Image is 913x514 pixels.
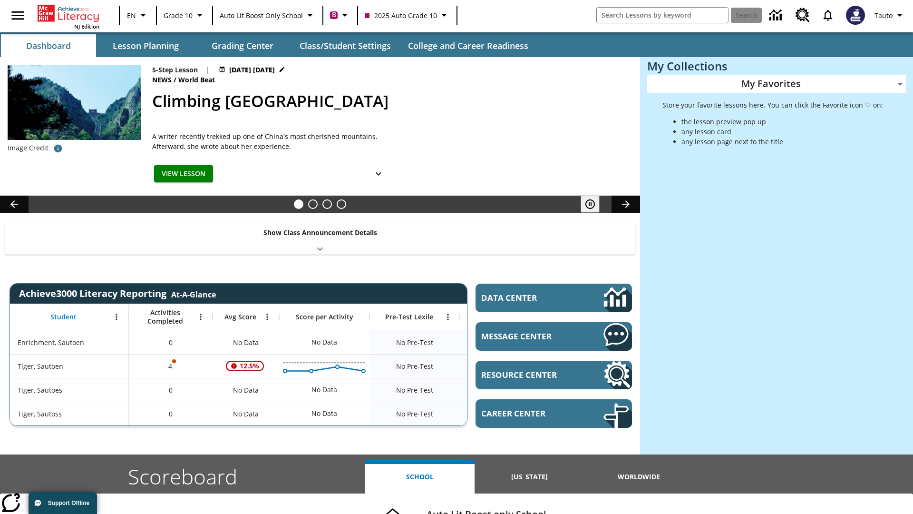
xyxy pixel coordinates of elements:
[229,65,275,75] span: [DATE] [DATE]
[194,310,208,324] button: Open Menu
[169,385,173,395] span: 0
[4,1,32,30] button: Open side menu
[152,65,198,75] p: 5-Step Lesson
[481,292,571,303] span: Data Center
[260,310,274,324] button: Open Menu
[38,4,99,23] a: Home
[816,3,840,28] a: Notifications
[307,333,342,352] div: No Data, Enrichment, Sautoen
[597,8,728,23] input: search field
[129,354,213,378] div: 4, One or more Activity scores may be invalid., Tiger, Sautoen
[396,337,433,347] span: No Pre-Test, Enrichment, Sautoen
[396,361,433,371] span: No Pre-Test, Tiger, Sautoen
[581,196,600,213] button: Pause
[326,7,354,24] button: Boost Class color is violet red. Change class color
[581,196,609,213] div: Pause
[123,7,153,24] button: Language: EN, Select a language
[18,409,62,419] span: Tiger, Sautoss
[213,402,279,425] div: No Data, Tiger, Sautoss
[296,313,353,321] span: Score per Activity
[396,409,433,419] span: No Pre-Test, Tiger, Sautoss
[216,7,320,24] button: School: Auto Lit Boost only School, Select your school
[18,337,84,347] span: Enrichment, Sautoen
[292,34,398,57] button: Class/Student Settings
[476,284,632,312] a: Data Center
[164,10,193,20] span: Grade 10
[481,408,575,419] span: Career Center
[764,2,790,29] a: Data Center
[152,89,629,113] h2: Climbing Mount Tai
[846,6,865,25] img: Avatar
[307,380,342,399] div: No Data, Tiger, Sautoes
[8,143,49,153] p: Image Credit
[5,222,635,255] div: Show Class Announcement Details
[481,331,575,342] span: Message Center
[129,378,213,402] div: 0, Tiger, Sautoes
[460,378,550,402] div: No Data, Tiger, Sautoes
[385,313,433,321] span: Pre-Test Lexile
[174,75,176,84] span: /
[365,460,475,494] button: School
[38,3,99,30] div: Home
[790,2,816,28] a: Resource Center, Will open in new tab
[294,199,303,209] button: Slide 1 Climbing Mount Tai
[49,140,68,157] button: Credit for photo and all related images: Public Domain/Charlie Fong
[236,357,263,375] span: 12.5%
[308,199,318,209] button: Slide 2 Defining Our Government's Purpose
[1,34,96,57] button: Dashboard
[647,75,906,93] div: My Favorites
[19,287,216,300] span: Achieve3000 Literacy Reporting
[460,330,550,354] div: No Data, Enrichment, Sautoen
[441,310,455,324] button: Open Menu
[50,313,77,321] span: Student
[612,196,640,213] button: Lesson carousel, Next
[152,131,390,151] div: A writer recently trekked up one of China's most cherished mountains. Afterward, she wrote about ...
[396,385,433,395] span: No Pre-Test, Tiger, Sautoes
[365,10,437,20] span: 2025 Auto Grade 10
[98,34,193,57] button: Lesson Planning
[662,100,883,110] p: Store your favorite lessons here. You can click the Favorite icon ♡ on:
[307,404,342,423] div: No Data, Tiger, Sautoss
[224,313,256,321] span: Avg Score
[476,399,632,428] a: Career Center
[8,65,141,140] img: 6000 stone steps to climb Mount Tai in Chinese countryside
[475,460,584,494] button: [US_STATE]
[476,322,632,351] a: Message Center
[476,361,632,389] a: Resource Center, Will open in new tab
[228,333,263,352] span: No Data
[874,10,893,20] span: Tauto
[400,34,536,57] button: College and Career Readiness
[18,385,62,395] span: Tiger, Sautoes
[217,65,287,75] button: Jul 22 - Jun 30 Choose Dates
[178,75,217,85] span: World Beat
[195,34,290,57] button: Grading Center
[160,7,209,24] button: Grade: Grade 10, Select a grade
[129,402,213,425] div: 0, Tiger, Sautoss
[213,378,279,402] div: No Data, Tiger, Sautoes
[840,3,871,28] button: Select a new avatar
[167,361,174,371] p: 4
[152,75,174,85] span: News
[481,369,575,380] span: Resource Center
[460,402,550,425] div: No Data, Tiger, Sautoss
[647,59,906,73] h3: My Collections
[74,23,99,30] span: NJ Edition
[213,354,279,378] div: , 12.5%, Attention! This student's Average First Try Score of 12.5% is below 65%, Tiger, Sautoen
[169,409,173,419] span: 0
[584,460,694,494] button: Worldwide
[263,227,377,237] p: Show Class Announcement Details
[220,10,303,20] span: Auto Lit Boost only School
[681,127,883,137] li: any lesson card
[871,7,909,24] button: Profile/Settings
[681,137,883,147] li: any lesson page next to the title
[127,10,136,20] span: EN
[171,287,216,300] div: At-A-Glance
[213,330,279,354] div: No Data, Enrichment, Sautoen
[228,380,263,400] span: No Data
[129,330,213,354] div: 0, Enrichment, Sautoen
[109,310,124,324] button: Open Menu
[134,308,196,326] span: Activities Completed
[681,117,883,127] li: the lesson preview pop up
[361,7,454,24] button: Class: 2025 Auto Grade 10, Select your class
